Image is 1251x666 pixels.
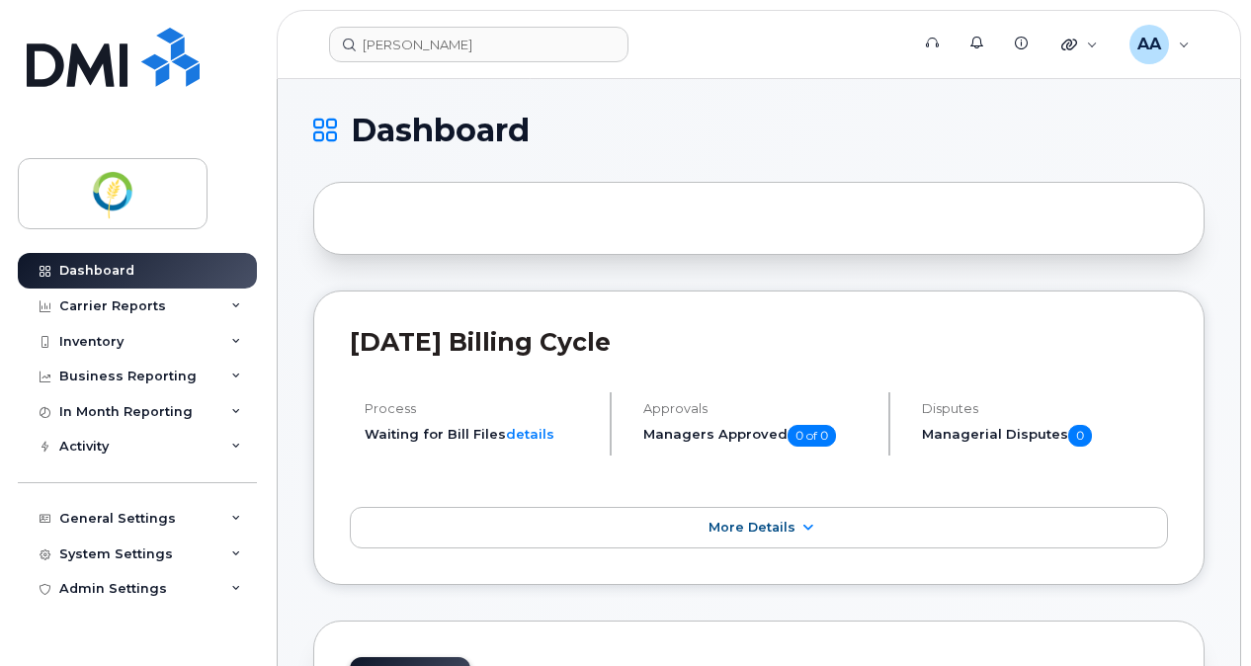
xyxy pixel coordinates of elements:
[709,520,795,535] span: More Details
[351,116,530,145] span: Dashboard
[788,425,836,447] span: 0 of 0
[643,401,872,416] h4: Approvals
[643,425,872,447] h5: Managers Approved
[350,327,1168,357] h2: [DATE] Billing Cycle
[365,401,593,416] h4: Process
[506,426,554,442] a: details
[922,401,1168,416] h4: Disputes
[365,425,593,444] li: Waiting for Bill Files
[922,425,1168,447] h5: Managerial Disputes
[1068,425,1092,447] span: 0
